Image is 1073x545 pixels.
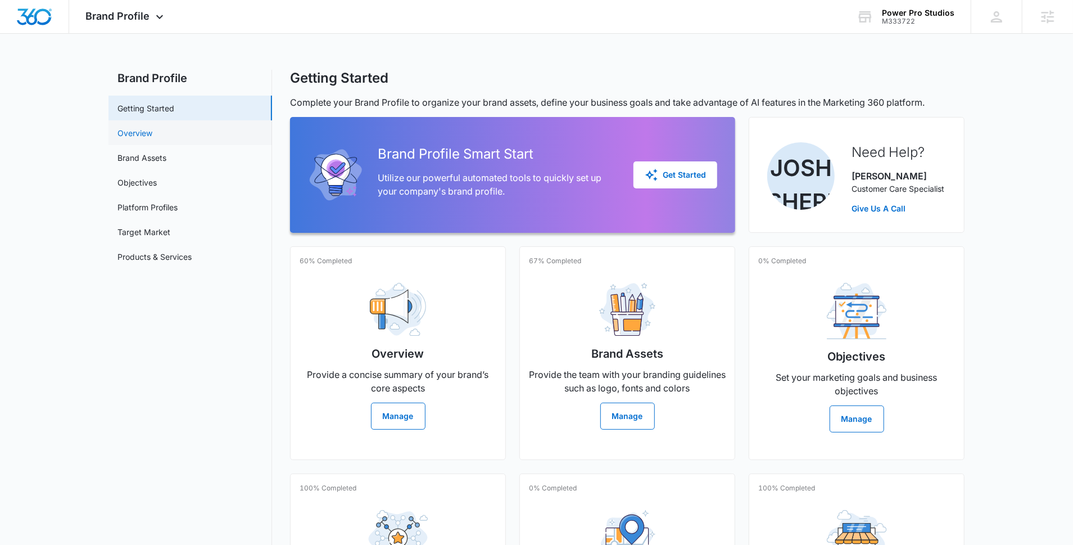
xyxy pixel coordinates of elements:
[117,226,170,238] a: Target Market
[882,17,954,25] div: account id
[758,483,815,493] p: 100% Completed
[828,348,886,365] h2: Objectives
[529,256,581,266] p: 67% Completed
[290,96,965,109] p: Complete your Brand Profile to organize your brand assets, define your business goals and take ad...
[767,142,835,210] img: Josh Sherman
[378,144,615,164] h2: Brand Profile Smart Start
[300,483,356,493] p: 100% Completed
[371,403,425,430] button: Manage
[300,368,496,395] p: Provide a concise summary of your brand’s core aspects
[749,246,965,460] a: 0% CompletedObjectivesSet your marketing goals and business objectivesManage
[290,70,388,87] h1: Getting Started
[645,168,706,182] div: Get Started
[758,256,806,266] p: 0% Completed
[852,142,944,163] h2: Need Help?
[758,371,955,398] p: Set your marketing goals and business objectives
[108,70,272,87] h2: Brand Profile
[529,483,577,493] p: 0% Completed
[86,10,150,22] span: Brand Profile
[117,201,178,213] a: Platform Profiles
[830,406,884,433] button: Manage
[600,403,655,430] button: Manage
[378,171,615,198] p: Utilize our powerful automated tools to quickly set up your company's brand profile.
[290,246,506,460] a: 60% CompletedOverviewProvide a concise summary of your brand’s core aspectsManage
[117,152,166,164] a: Brand Assets
[529,368,726,395] p: Provide the team with your branding guidelines such as logo, fonts and colors
[882,8,954,17] div: account name
[372,345,424,362] h2: Overview
[852,202,944,214] a: Give Us A Call
[633,161,717,188] button: Get Started
[117,177,157,188] a: Objectives
[852,183,944,195] p: Customer Care Specialist
[117,127,152,139] a: Overview
[117,251,192,263] a: Products & Services
[852,169,944,183] p: [PERSON_NAME]
[300,256,352,266] p: 60% Completed
[519,246,735,460] a: 67% CompletedBrand AssetsProvide the team with your branding guidelines such as logo, fonts and c...
[117,102,174,114] a: Getting Started
[591,345,663,362] h2: Brand Assets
